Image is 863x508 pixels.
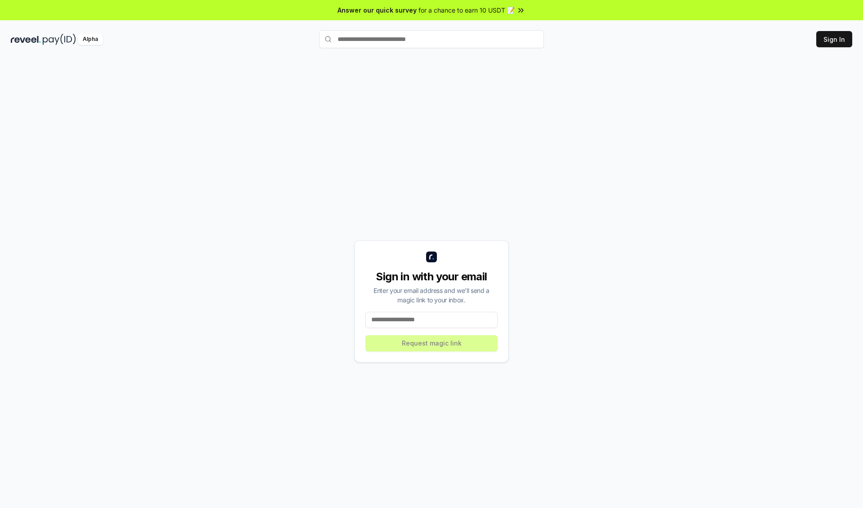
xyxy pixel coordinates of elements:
img: reveel_dark [11,34,41,45]
img: logo_small [426,252,437,262]
img: pay_id [43,34,76,45]
div: Alpha [78,34,103,45]
div: Sign in with your email [365,270,498,284]
button: Sign In [816,31,852,47]
span: for a chance to earn 10 USDT 📝 [418,5,515,15]
span: Answer our quick survey [338,5,417,15]
div: Enter your email address and we’ll send a magic link to your inbox. [365,286,498,305]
